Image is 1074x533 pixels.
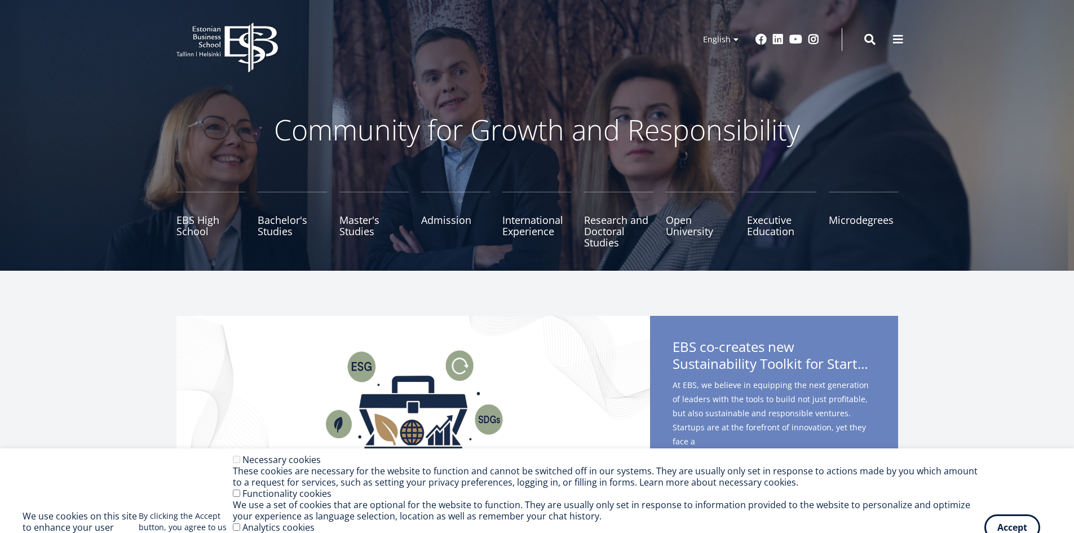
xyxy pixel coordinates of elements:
[789,34,802,45] a: Youtube
[339,192,409,248] a: Master's Studies
[176,192,246,248] a: EBS High School
[258,192,327,248] a: Bachelor's Studies
[584,192,653,248] a: Research and Doctoral Studies
[238,113,836,147] p: Community for Growth and Responsibility
[755,34,767,45] a: Facebook
[502,192,572,248] a: International Experience
[673,355,876,372] span: Sustainability Toolkit for Startups
[829,192,898,248] a: Microdegrees
[673,378,876,466] span: At EBS, we believe in equipping the next generation of leaders with the tools to build not just p...
[666,192,735,248] a: Open University
[233,499,984,522] div: We use a set of cookies that are optional for the website to function. They are usually only set ...
[747,192,816,248] a: Executive Education
[673,338,876,376] span: EBS co-creates new
[421,192,490,248] a: Admission
[808,34,819,45] a: Instagram
[176,316,650,530] img: Startup toolkit image
[772,34,784,45] a: Linkedin
[242,487,332,500] label: Functionality cookies
[233,465,984,488] div: These cookies are necessary for the website to function and cannot be switched off in our systems...
[242,453,321,466] label: Necessary cookies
